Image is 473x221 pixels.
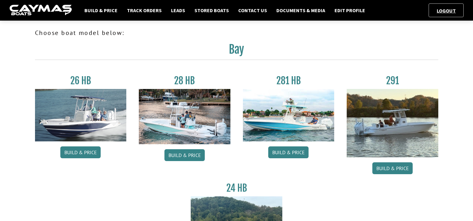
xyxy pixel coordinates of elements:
[35,28,438,37] p: Choose boat model below:
[35,75,127,86] h3: 26 HB
[35,42,438,60] h2: Bay
[168,6,188,14] a: Leads
[60,146,101,158] a: Build & Price
[347,75,438,86] h3: 291
[191,182,282,194] h3: 24 HB
[372,162,413,174] a: Build & Price
[434,7,459,14] a: Logout
[124,6,165,14] a: Track Orders
[139,75,230,86] h3: 28 HB
[191,6,232,14] a: Stored Boats
[9,5,72,16] img: caymas-dealer-connect-2ed40d3bc7270c1d8d7ffb4b79bf05adc795679939227970def78ec6f6c03838.gif
[164,149,205,161] a: Build & Price
[35,89,127,141] img: 26_new_photo_resized.jpg
[347,89,438,157] img: 291_Thumbnail.jpg
[139,89,230,144] img: 28_hb_thumbnail_for_caymas_connect.jpg
[331,6,368,14] a: Edit Profile
[243,89,335,141] img: 28-hb-twin.jpg
[243,75,335,86] h3: 281 HB
[273,6,328,14] a: Documents & Media
[235,6,270,14] a: Contact Us
[268,146,309,158] a: Build & Price
[81,6,121,14] a: Build & Price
